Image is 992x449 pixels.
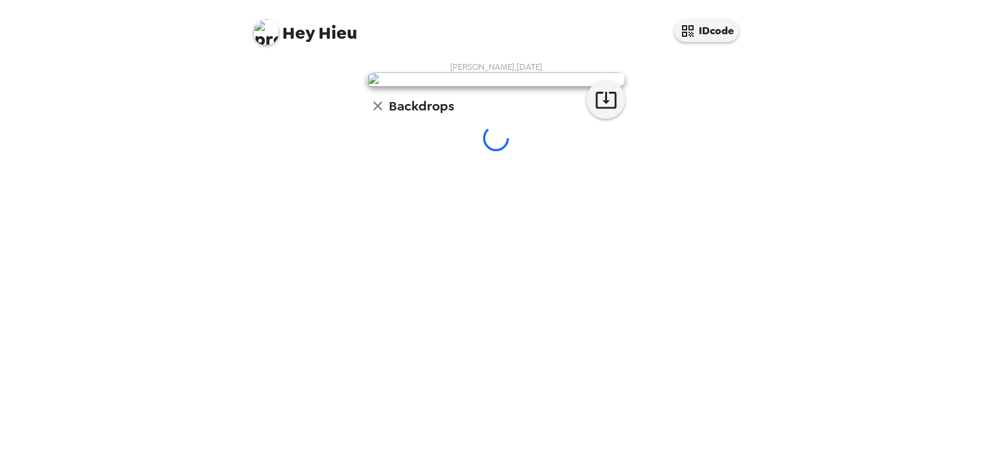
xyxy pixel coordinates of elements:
p: Preparing backdrops. This may take a minute. [251,151,741,185]
span: Hey [282,21,315,45]
h6: Backdrops [389,96,454,116]
img: profile pic [253,19,279,45]
img: user [367,72,625,87]
span: Hieu [253,13,357,42]
span: [PERSON_NAME] , [DATE] [450,61,542,72]
button: IDcode [674,19,739,42]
